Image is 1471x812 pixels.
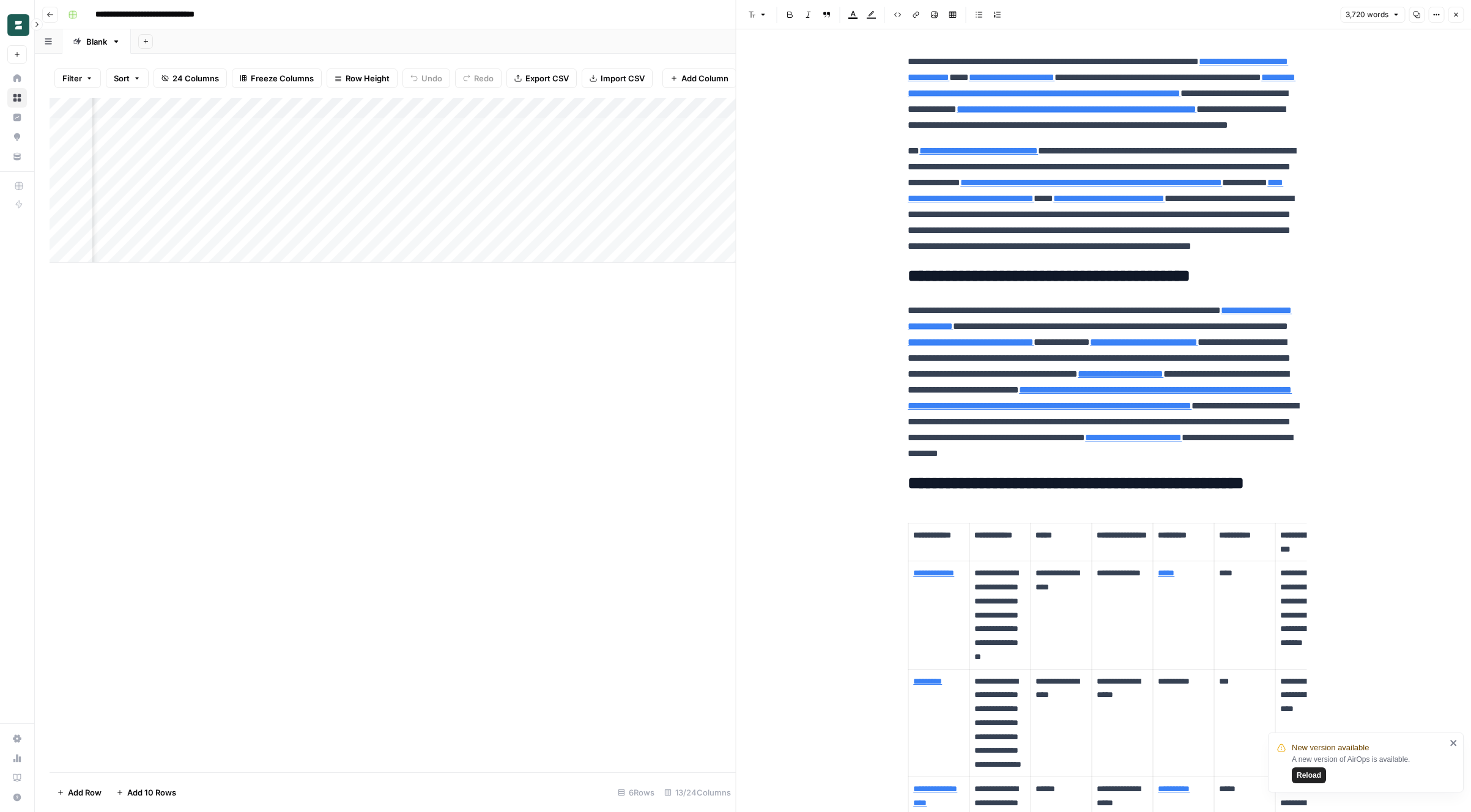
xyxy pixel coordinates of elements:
[1297,770,1321,781] span: Reload
[327,68,398,88] button: Row Height
[421,72,442,84] span: Undo
[251,72,314,84] span: Freeze Columns
[1346,9,1388,20] span: 3,720 words
[7,127,27,147] a: Opportunities
[7,88,27,108] a: Browse
[1292,767,1326,783] button: Reload
[402,68,450,88] button: Undo
[659,783,736,802] div: 13/24 Columns
[455,68,502,88] button: Redo
[7,788,27,807] button: Help + Support
[613,783,659,802] div: 6 Rows
[7,14,29,36] img: Borderless Logo
[662,68,736,88] button: Add Column
[54,68,101,88] button: Filter
[7,10,27,40] button: Workspace: Borderless
[582,68,653,88] button: Import CSV
[525,72,569,84] span: Export CSV
[50,783,109,802] button: Add Row
[127,786,176,799] span: Add 10 Rows
[506,68,577,88] button: Export CSV
[474,72,494,84] span: Redo
[1450,738,1458,748] button: close
[114,72,130,84] span: Sort
[232,68,322,88] button: Freeze Columns
[62,29,131,54] a: Blank
[154,68,227,88] button: 24 Columns
[109,783,183,802] button: Add 10 Rows
[7,68,27,88] a: Home
[62,72,82,84] span: Filter
[7,729,27,748] a: Settings
[1292,742,1369,754] span: New version available
[346,72,390,84] span: Row Height
[7,748,27,768] a: Usage
[7,108,27,127] a: Insights
[68,786,102,799] span: Add Row
[86,35,107,48] div: Blank
[7,147,27,166] a: Your Data
[1340,7,1405,23] button: 3,720 words
[172,72,219,84] span: 24 Columns
[1292,754,1446,783] div: A new version of AirOps is available.
[601,72,645,84] span: Import CSV
[106,68,149,88] button: Sort
[7,768,27,788] a: Learning Hub
[681,72,728,84] span: Add Column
